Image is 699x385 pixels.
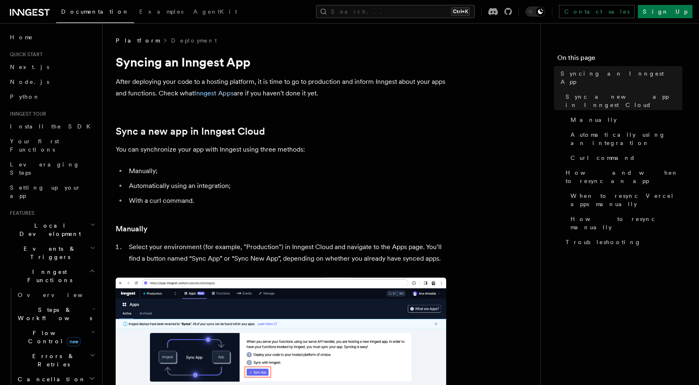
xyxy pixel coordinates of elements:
span: Curl command [571,154,635,162]
span: Syncing an Inngest App [561,69,682,86]
button: Events & Triggers [7,241,97,264]
a: Leveraging Steps [7,157,97,180]
span: Inngest tour [7,111,46,117]
span: Errors & Retries [14,352,90,368]
span: new [67,337,81,346]
a: When to resync Vercel apps manually [567,188,682,212]
span: Local Development [7,221,90,238]
a: Automatically using an integration [567,127,682,150]
a: Examples [134,2,188,22]
p: You can synchronize your app with Inngest using three methods: [116,144,446,155]
a: Manually [116,223,147,235]
span: Manually [571,116,617,124]
span: When to resync Vercel apps manually [571,192,682,208]
span: Sync a new app in Inngest Cloud [566,93,682,109]
p: After deploying your code to a hosting platform, it is time to go to production and inform Innges... [116,76,446,99]
span: Next.js [10,64,49,70]
span: Documentation [61,8,129,15]
span: Setting up your app [10,184,81,199]
a: Troubleshooting [562,235,682,250]
button: Flow Controlnew [14,326,97,349]
span: Troubleshooting [566,238,641,246]
a: Contact sales [559,5,635,18]
a: Install the SDK [7,119,97,134]
button: Local Development [7,218,97,241]
a: Home [7,30,97,45]
span: AgentKit [193,8,237,15]
span: Quick start [7,51,43,58]
span: Steps & Workflows [14,306,92,322]
span: Inngest Functions [7,268,89,284]
a: Curl command [567,150,682,165]
a: Next.js [7,59,97,74]
li: Select your environment (for example, "Production") in Inngest Cloud and navigate to the Apps pag... [126,241,446,264]
span: Events & Triggers [7,245,90,261]
span: Install the SDK [10,123,95,130]
span: How to resync manually [571,215,682,231]
button: Steps & Workflows [14,302,97,326]
span: Overview [18,292,103,298]
li: Manually; [126,165,446,177]
a: Sign Up [638,5,692,18]
span: Your first Functions [10,138,59,153]
kbd: Ctrl+K [451,7,470,16]
a: Sync a new app in Inngest Cloud [562,89,682,112]
a: Inngest Apps [194,89,234,97]
h4: On this page [557,53,682,66]
span: How and when to resync an app [566,169,682,185]
a: Node.js [7,74,97,89]
span: Home [10,33,33,41]
h1: Syncing an Inngest App [116,55,446,69]
span: Automatically using an integration [571,131,682,147]
a: Sync a new app in Inngest Cloud [116,126,265,137]
a: Setting up your app [7,180,97,203]
span: Leveraging Steps [10,161,80,176]
li: With a curl command. [126,195,446,207]
a: Syncing an Inngest App [557,66,682,89]
a: Documentation [56,2,134,23]
li: Automatically using an integration; [126,180,446,192]
button: Search...Ctrl+K [316,5,475,18]
button: Errors & Retries [14,349,97,372]
span: Flow Control [14,329,91,345]
span: Python [10,93,40,100]
a: Your first Functions [7,134,97,157]
a: AgentKit [188,2,242,22]
a: Overview [14,288,97,302]
a: Manually [567,112,682,127]
span: Node.js [10,78,49,85]
button: Toggle dark mode [525,7,545,17]
span: Platform [116,36,159,45]
a: Python [7,89,97,104]
span: Cancellation [14,375,86,383]
button: Inngest Functions [7,264,97,288]
span: Features [7,210,34,216]
a: How to resync manually [567,212,682,235]
span: Examples [139,8,183,15]
a: How and when to resync an app [562,165,682,188]
a: Deployment [171,36,217,45]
